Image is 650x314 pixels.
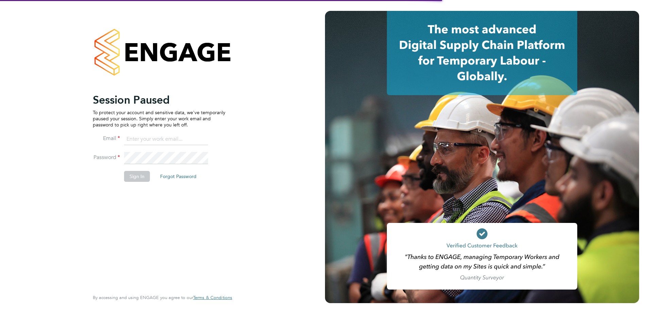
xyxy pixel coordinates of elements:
[93,154,120,161] label: Password
[193,295,232,300] a: Terms & Conditions
[155,171,202,182] button: Forgot Password
[93,109,225,128] p: To protect your account and sensitive data, we've temporarily paused your session. Simply enter y...
[124,171,150,182] button: Sign In
[124,133,208,145] input: Enter your work email...
[93,295,232,300] span: By accessing and using ENGAGE you agree to our
[93,93,225,107] h2: Session Paused
[93,135,120,142] label: Email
